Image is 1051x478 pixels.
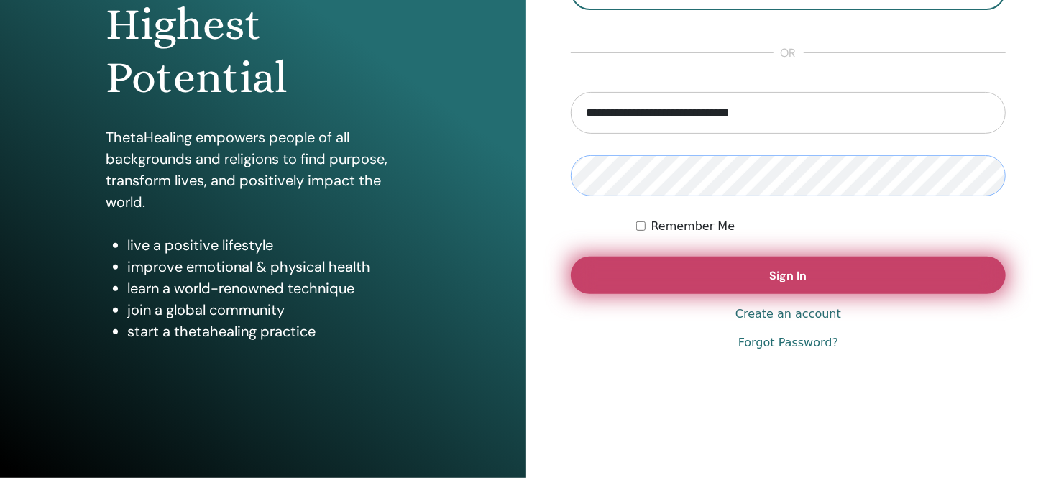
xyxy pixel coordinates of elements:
[106,127,420,213] p: ThetaHealing empowers people of all backgrounds and religions to find purpose, transform lives, a...
[770,268,807,283] span: Sign In
[651,218,735,235] label: Remember Me
[738,334,838,351] a: Forgot Password?
[571,257,1006,294] button: Sign In
[636,218,1006,235] div: Keep me authenticated indefinitely or until I manually logout
[127,234,420,256] li: live a positive lifestyle
[735,305,841,323] a: Create an account
[774,45,804,62] span: or
[127,321,420,342] li: start a thetahealing practice
[127,277,420,299] li: learn a world-renowned technique
[127,299,420,321] li: join a global community
[127,256,420,277] li: improve emotional & physical health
